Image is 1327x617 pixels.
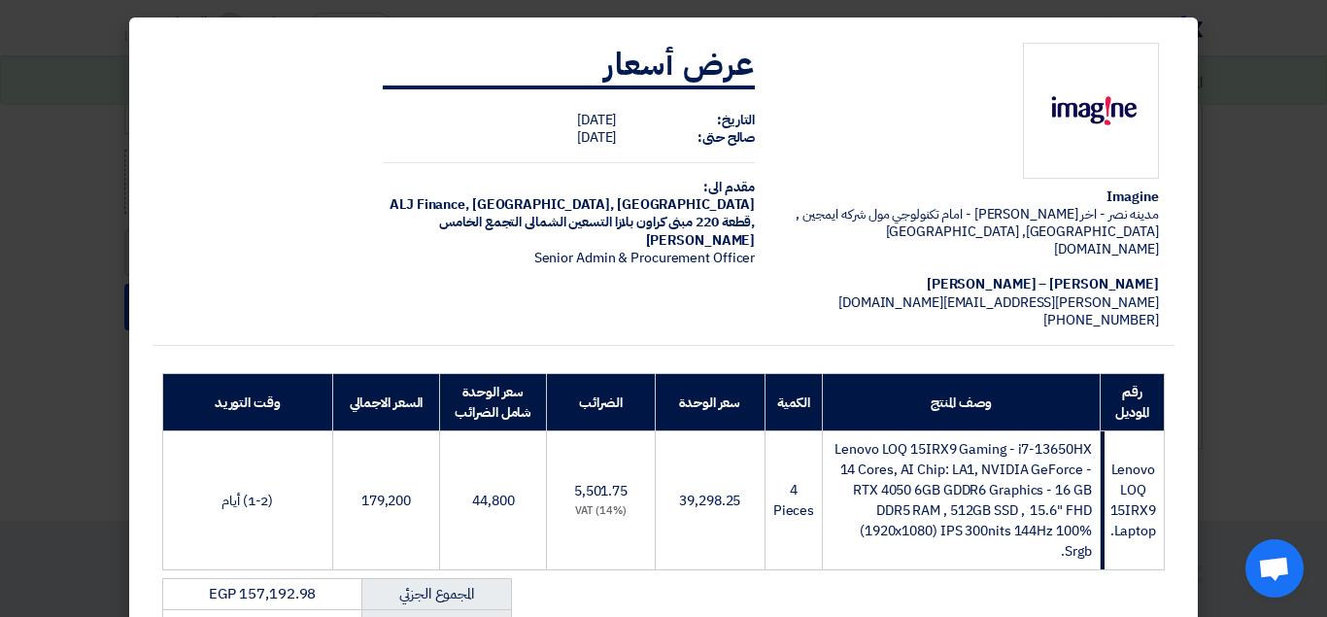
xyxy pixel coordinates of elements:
[655,374,765,431] th: سعر الوحدة
[390,194,469,215] span: ALJ Finance,
[221,491,273,511] span: (1-2) أيام
[786,189,1159,206] div: Imagine
[1043,310,1159,330] span: [PHONE_NUMBER]
[679,491,740,511] span: 39,298.25
[773,480,814,521] span: 4 Pieces
[534,248,756,268] span: Senior Admin & Procurement Officer
[703,177,755,197] strong: مقدم الى:
[1245,539,1304,598] div: Open chat
[823,374,1100,431] th: وصف المنتج
[163,579,362,610] td: EGP 157,192.98
[717,110,755,130] strong: التاريخ:
[439,194,755,232] span: [GEOGRAPHIC_DATA], [GEOGRAPHIC_DATA] ,قطعة 220 مبنى كراون بلازا التسعين الشمالى التجمع الخامس
[646,230,756,251] span: [PERSON_NAME]
[362,579,512,610] td: المجموع الجزئي
[472,491,514,511] span: 44,800
[555,503,647,520] div: (14%) VAT
[796,204,1159,242] span: مدينه نصر - اخر [PERSON_NAME] - امام تكنولوجي مول شركه ايمجين , [GEOGRAPHIC_DATA], [GEOGRAPHIC_DATA]
[1054,239,1159,259] span: [DOMAIN_NAME]
[1100,431,1164,570] td: Lenovo LOQ 15IRX9 Laptop.
[361,491,411,511] span: 179,200
[577,127,616,148] span: [DATE]
[574,481,628,501] span: 5,501.75
[786,276,1159,293] div: [PERSON_NAME] – [PERSON_NAME]
[547,374,656,431] th: الضرائب
[332,374,440,431] th: السعر الاجمالي
[163,374,333,431] th: وقت التوريد
[440,374,547,431] th: سعر الوحدة شامل الضرائب
[1023,43,1159,179] img: Company Logo
[838,292,1159,313] span: [PERSON_NAME][EMAIL_ADDRESS][DOMAIN_NAME]
[834,439,1091,562] span: Lenovo LOQ 15IRX9 Gaming - i7-13650HX 14 Cores, AI Chip: LA1, NVIDIA GeForce - RTX 4050 6GB GDDR6...
[577,110,616,130] span: [DATE]
[604,41,755,87] strong: عرض أسعار
[698,127,755,148] strong: صالح حتى:
[765,374,822,431] th: الكمية
[1100,374,1164,431] th: رقم الموديل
